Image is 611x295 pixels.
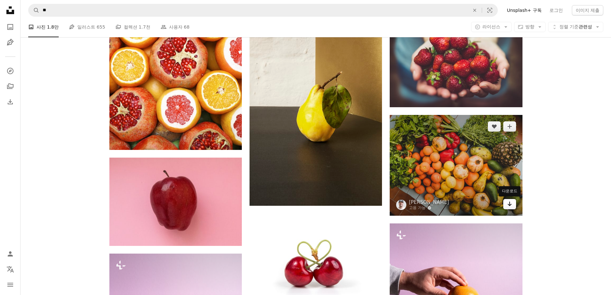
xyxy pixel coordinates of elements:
button: 방향 [514,22,546,32]
a: 흰색 세라믹 접시에 얇게 썬 오렌지 과일 [109,47,242,53]
button: 이미지 제출 [572,5,603,15]
button: 컬렉션에 추가 [503,121,516,132]
a: 컬렉션 1.7천 [115,17,150,37]
a: 일러스트 [4,36,17,49]
a: 다운로드 내역 [4,95,17,108]
img: 잘 익은 노란 배 열매 [250,7,382,206]
form: 사이트 전체에서 이미지 찾기 [28,4,498,17]
a: 사용자 68 [161,17,190,37]
a: Unsplash+ 구독 [503,5,545,15]
img: 사람의 손바닥에 딸기의 얕은 초점 사진 [390,20,522,108]
a: 사진 [4,21,17,33]
button: 정렬 기준관련성 [548,22,603,32]
button: Unsplash 검색 [29,4,39,16]
button: 언어 [4,263,17,276]
a: 사람의 손바닥에 딸기의 얕은 초점 사진 [390,60,522,66]
span: 정렬 기준 [559,24,579,29]
a: 잘 익은 노란 배 열매 [250,103,382,109]
a: 로그인 / 가입 [4,247,17,260]
a: [PERSON_NAME] [409,199,449,205]
a: 탐색 [4,65,17,77]
span: 1.7천 [139,23,150,30]
span: 라이선스 [482,24,500,29]
img: 야채와 과일 전시 [390,115,522,215]
span: 방향 [525,24,534,29]
a: 홈 — Unsplash [4,4,17,18]
a: 분홍색 표면에 빨간 사과 [109,199,242,204]
a: 고용 가능 [409,205,449,211]
img: Tom Brunberg의 프로필로 이동 [396,200,406,210]
span: 655 [97,23,105,30]
button: 좋아요 [488,121,501,132]
a: 일러스트 655 [69,17,105,37]
span: 관련성 [559,24,592,30]
img: 분홍색 표면에 빨간 사과 [109,158,242,246]
button: 삭제 [468,4,482,16]
a: 컬렉션 [4,80,17,93]
a: 야채와 과일 전시 [390,162,522,168]
span: 68 [184,23,190,30]
a: 로그인 [546,5,567,15]
button: 라이선스 [471,22,512,32]
button: 메뉴 [4,278,17,291]
button: 시각적 검색 [482,4,497,16]
a: 흰색 표면에 두 개의 붉은 체리 과일 [250,255,382,260]
a: 다운로드 [503,199,516,209]
div: 다운로드 [499,186,521,196]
